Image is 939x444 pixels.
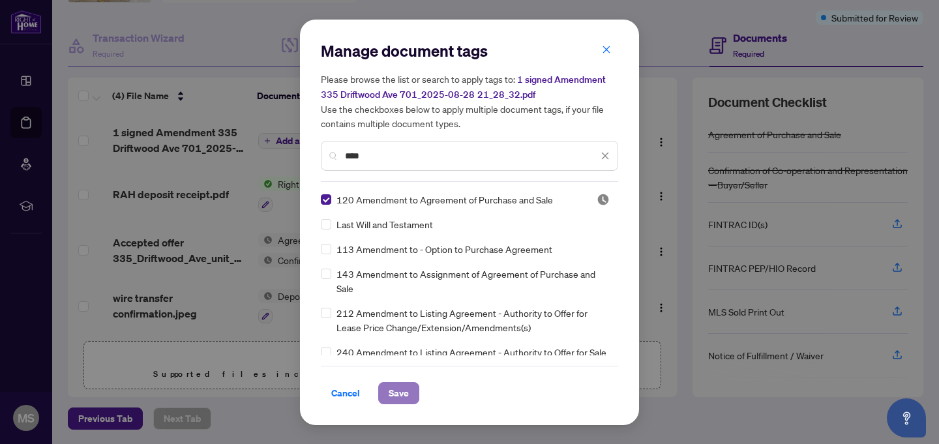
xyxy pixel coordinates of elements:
[336,242,552,256] span: 113 Amendment to - Option to Purchase Agreement
[597,193,610,206] span: Pending Review
[601,151,610,160] span: close
[336,217,433,231] span: Last Will and Testament
[602,45,611,54] span: close
[378,382,419,404] button: Save
[336,306,610,334] span: 212 Amendment to Listing Agreement - Authority to Offer for Lease Price Change/Extension/Amendmen...
[321,382,370,404] button: Cancel
[597,193,610,206] img: status
[331,383,360,404] span: Cancel
[887,398,926,437] button: Open asap
[336,267,610,295] span: 143 Amendment to Assignment of Agreement of Purchase and Sale
[336,345,610,374] span: 240 Amendment to Listing Agreement - Authority to Offer for Sale Price Change/Extension/Amendment(s)
[336,192,553,207] span: 120 Amendment to Agreement of Purchase and Sale
[321,74,606,100] span: 1 signed Amendment 335 Driftwood Ave 701_2025-08-28 21_28_32.pdf
[321,40,618,61] h2: Manage document tags
[321,72,618,130] h5: Please browse the list or search to apply tags to: Use the checkboxes below to apply multiple doc...
[389,383,409,404] span: Save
